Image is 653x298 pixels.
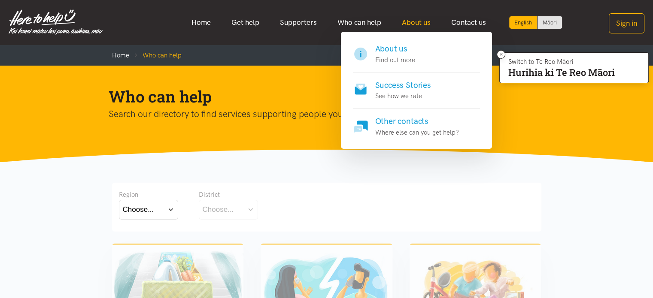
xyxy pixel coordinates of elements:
[375,43,415,55] h4: About us
[221,13,270,32] a: Get help
[353,43,480,72] a: About us Find out more
[538,16,562,29] a: Switch to Te Reo Māori
[609,13,644,33] button: Sign in
[375,115,459,127] h4: Other contacts
[112,51,129,59] a: Home
[109,107,531,121] p: Search our directory to find services supporting people your area.
[327,13,392,32] a: Who can help
[375,91,431,101] p: See how we rate
[509,16,562,29] div: Language toggle
[509,16,538,29] div: Current language
[508,69,615,76] p: Hurihia ki Te Reo Māori
[119,190,178,200] div: Region
[129,50,182,60] li: Who can help
[270,13,327,32] a: Supporters
[508,59,615,64] p: Switch to Te Reo Māori
[353,108,480,138] a: Other contacts Where else can you get help?
[181,13,221,32] a: Home
[203,204,234,215] div: Choose...
[375,55,415,65] p: Find out more
[375,127,459,138] p: Where else can you get help?
[119,200,178,219] button: Choose...
[353,72,480,109] a: Success Stories See how we rate
[441,13,496,32] a: Contact us
[123,204,154,215] div: Choose...
[199,200,258,219] button: Choose...
[341,32,492,149] div: About us
[9,9,103,35] img: Home
[392,13,441,32] a: About us
[375,79,431,91] h4: Success Stories
[199,190,258,200] div: District
[109,86,531,107] h1: Who can help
